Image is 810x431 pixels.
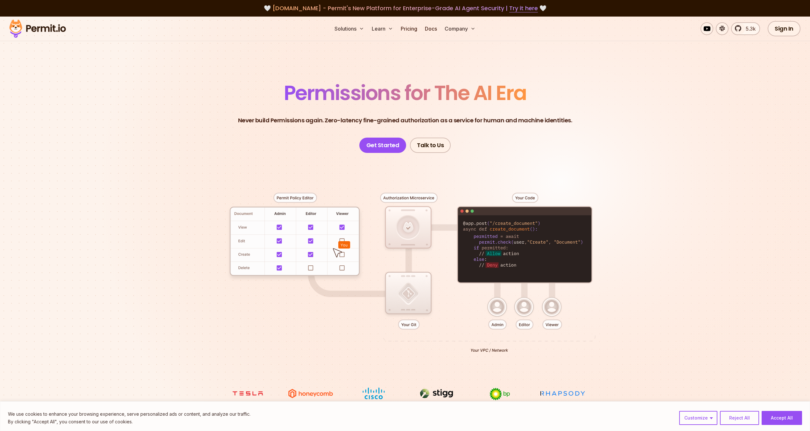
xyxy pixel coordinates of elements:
[476,387,524,401] img: bp
[539,387,587,399] img: Rhapsody Health
[442,22,478,35] button: Company
[762,411,802,425] button: Accept All
[742,25,756,32] span: 5.3k
[272,4,538,12] span: [DOMAIN_NAME] - Permit's New Platform for Enterprise-Grade AI Agent Security |
[731,22,760,35] a: 5.3k
[15,4,795,13] div: 🤍 🤍
[720,411,759,425] button: Reject All
[287,387,335,399] img: Honeycomb
[679,411,717,425] button: Customize
[509,4,538,12] a: Try it here
[224,387,271,399] img: tesla
[398,22,420,35] a: Pricing
[768,21,800,36] a: Sign In
[332,22,367,35] button: Solutions
[413,387,461,399] img: Stigg
[8,410,250,418] p: We use cookies to enhance your browsing experience, serve personalized ads or content, and analyz...
[369,22,396,35] button: Learn
[8,418,250,426] p: By clicking "Accept All", you consent to our use of cookies.
[350,387,398,399] img: Cisco
[284,79,526,107] span: Permissions for The AI Era
[410,138,451,153] a: Talk to Us
[6,18,69,40] img: Permit logo
[359,138,406,153] a: Get Started
[422,22,440,35] a: Docs
[238,116,572,125] p: Never build Permissions again. Zero-latency fine-grained authorization as a service for human and...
